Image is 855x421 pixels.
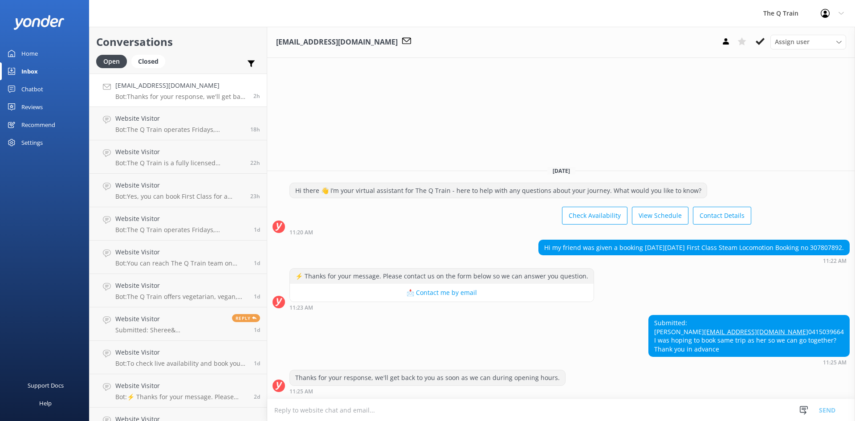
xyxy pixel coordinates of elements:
strong: 11:22 AM [823,258,847,264]
p: Bot: ⚡ Thanks for your message. Please contact us on the form below so we can answer you question. [115,393,247,401]
a: Website VisitorSubmitted: Sheree& [PERSON_NAME] [EMAIL_ADDRESS][DOMAIN_NAME] 0427532534 Hi, Have ... [90,307,267,341]
div: Inbox [21,62,38,80]
span: Aug 27 2025 07:03pm (UTC +10:00) Australia/Sydney [250,126,260,133]
p: Bot: The Q Train offers vegetarian, vegan, and pescatarian menus that complement the standard deg... [115,293,247,301]
a: Website VisitorBot:⚡ Thanks for your message. Please contact us on the form below so we can answe... [90,374,267,408]
a: Website VisitorBot:The Q Train operates Fridays, Saturdays, and Sundays all year round, except on... [90,107,267,140]
p: Bot: The Q Train operates Fridays, Saturdays, and Sundays all year round, except on Public Holida... [115,126,244,134]
span: Reply [232,314,260,322]
strong: 11:25 AM [289,389,313,394]
strong: 11:25 AM [823,360,847,365]
a: [EMAIL_ADDRESS][DOMAIN_NAME] [704,327,808,336]
div: Thanks for your response, we'll get back to you as soon as we can during opening hours. [290,370,565,385]
a: Website VisitorBot:The Q Train offers vegetarian, vegan, and pescatarian menus that complement th... [90,274,267,307]
div: Recommend [21,116,55,134]
h4: Website Visitor [115,214,247,224]
div: Open [96,55,127,68]
p: Bot: Yes, you can book First Class for a group of 4 guests. First Class Dining is very popular, s... [115,192,244,200]
div: Aug 28 2025 11:20am (UTC +10:00) Australia/Sydney [289,229,751,235]
span: Aug 27 2025 10:11am (UTC +10:00) Australia/Sydney [254,259,260,267]
div: Assign User [770,35,846,49]
span: Aug 26 2025 05:27pm (UTC +10:00) Australia/Sydney [254,326,260,334]
a: Website VisitorBot:To check live availability and book your experience, please click [URL][DOMAIN... [90,341,267,374]
div: ⚡ Thanks for your message. Please contact us on the form below so we can answer you question. [290,269,594,284]
div: Hi my friend was given a booking [DATE][DATE] First Class Steam Locomotion Booking no 307807892. [539,240,849,255]
span: [DATE] [547,167,575,175]
p: Submitted: Sheree& [PERSON_NAME] [EMAIL_ADDRESS][DOMAIN_NAME] 0427532534 Hi, Have put down name o... [115,326,225,334]
div: Reviews [21,98,43,116]
div: Chatbot [21,80,43,98]
span: Aug 27 2025 02:12pm (UTC +10:00) Australia/Sydney [250,192,260,200]
button: View Schedule [632,207,688,225]
h4: Website Visitor [115,147,244,157]
p: Bot: The Q Train operates Fridays, Saturdays, and Sundays all year round, except on Public Holida... [115,226,247,234]
div: Help [39,394,52,412]
a: [EMAIL_ADDRESS][DOMAIN_NAME]Bot:Thanks for your response, we'll get back to you as soon as we can... [90,74,267,107]
span: Aug 28 2025 11:25am (UTC +10:00) Australia/Sydney [253,92,260,100]
a: Website VisitorBot:The Q Train operates Fridays, Saturdays, and Sundays all year round, except on... [90,207,267,241]
span: Aug 26 2025 12:38pm (UTC +10:00) Australia/Sydney [254,393,260,401]
img: yonder-white-logo.png [13,15,65,30]
div: Aug 28 2025 11:23am (UTC +10:00) Australia/Sydney [289,304,594,311]
p: Bot: The Q Train is a fully licensed restaurant, and we do not allow other alcohol to be brought ... [115,159,244,167]
div: Aug 28 2025 11:22am (UTC +10:00) Australia/Sydney [538,258,850,264]
div: Hi there 👋 I’m your virtual assistant for The Q Train - here to help with any questions about you... [290,183,707,198]
span: Aug 26 2025 02:54pm (UTC +10:00) Australia/Sydney [254,360,260,367]
div: Support Docs [28,376,64,394]
a: Website VisitorBot:Yes, you can book First Class for a group of 4 guests. First Class Dining is v... [90,174,267,207]
h4: Website Visitor [115,247,247,257]
h4: Website Visitor [115,114,244,123]
div: Aug 28 2025 11:25am (UTC +10:00) Australia/Sydney [289,388,566,394]
span: Aug 27 2025 11:03am (UTC +10:00) Australia/Sydney [254,226,260,233]
h4: Website Visitor [115,314,225,324]
h4: Website Visitor [115,381,247,391]
strong: 11:20 AM [289,230,313,235]
p: Bot: Thanks for your response, we'll get back to you as soon as we can during opening hours. [115,93,247,101]
h4: [EMAIL_ADDRESS][DOMAIN_NAME] [115,81,247,90]
h4: Website Visitor [115,180,244,190]
p: Bot: To check live availability and book your experience, please click [URL][DOMAIN_NAME]. [115,360,247,368]
h4: Website Visitor [115,281,247,290]
div: Home [21,45,38,62]
div: Submitted: [PERSON_NAME] 0415039664 I was hoping to book same trip as her so we can go together? ... [649,315,849,356]
h4: Website Visitor [115,347,247,357]
strong: 11:23 AM [289,305,313,311]
a: Closed [131,56,170,66]
span: Assign user [775,37,810,47]
button: 📩 Contact me by email [290,284,594,302]
p: Bot: You can reach The Q Train team on [PHONE_NUMBER] or email [EMAIL_ADDRESS][DOMAIN_NAME]. For ... [115,259,247,267]
span: Aug 27 2025 02:40pm (UTC +10:00) Australia/Sydney [250,159,260,167]
div: Closed [131,55,165,68]
button: Check Availability [562,207,627,225]
div: Settings [21,134,43,151]
a: Open [96,56,131,66]
a: Website VisitorBot:You can reach The Q Train team on [PHONE_NUMBER] or email [EMAIL_ADDRESS][DOMA... [90,241,267,274]
button: Contact Details [693,207,751,225]
a: Website VisitorBot:The Q Train is a fully licensed restaurant, and we do not allow other alcohol ... [90,140,267,174]
div: Aug 28 2025 11:25am (UTC +10:00) Australia/Sydney [648,359,850,365]
h3: [EMAIL_ADDRESS][DOMAIN_NAME] [276,37,398,48]
span: Aug 26 2025 09:01pm (UTC +10:00) Australia/Sydney [254,293,260,300]
h2: Conversations [96,33,260,50]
